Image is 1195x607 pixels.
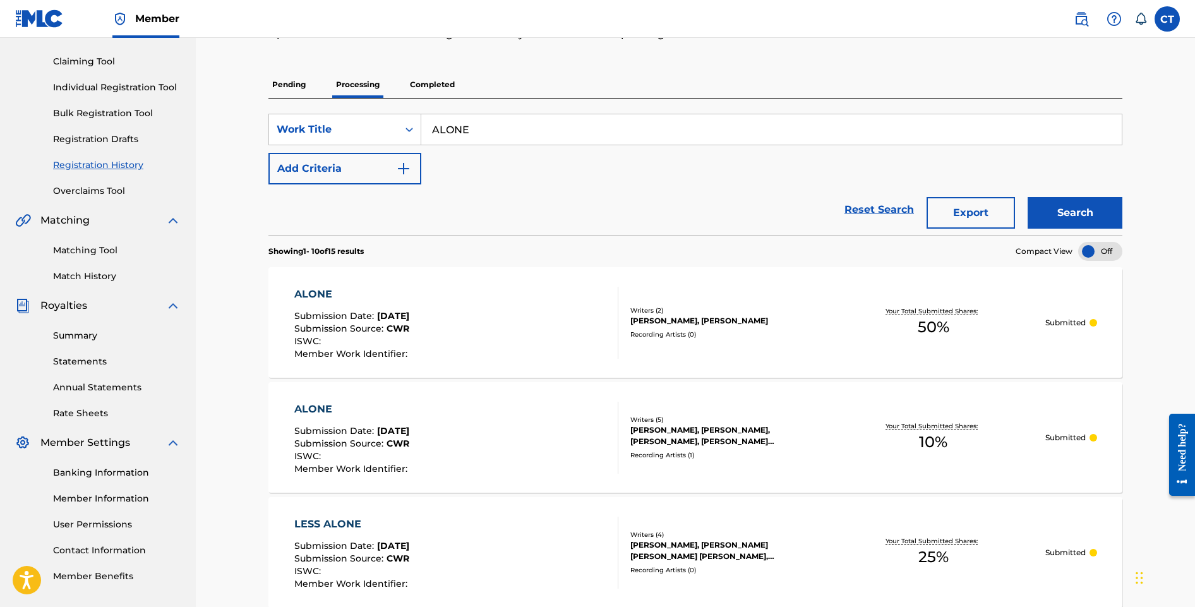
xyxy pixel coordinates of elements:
[1045,547,1086,558] p: Submitted
[377,425,409,436] span: [DATE]
[294,463,411,474] span: Member Work Identifier :
[53,244,181,257] a: Matching Tool
[838,196,920,224] a: Reset Search
[268,246,364,257] p: Showing 1 - 10 of 15 results
[268,382,1122,493] a: ALONESubmission Date:[DATE]Submission Source:CWRISWC:Member Work Identifier:Writers (5)[PERSON_NA...
[396,161,411,176] img: 9d2ae6d4665cec9f34b9.svg
[40,298,87,313] span: Royalties
[268,267,1122,378] a: ALONESubmission Date:[DATE]Submission Source:CWRISWC:Member Work Identifier:Writers (2)[PERSON_NA...
[53,355,181,368] a: Statements
[294,348,411,359] span: Member Work Identifier :
[53,55,181,68] a: Claiming Tool
[630,306,821,315] div: Writers ( 2 )
[1134,13,1147,25] div: Notifications
[387,323,409,334] span: CWR
[53,466,181,479] a: Banking Information
[1132,546,1195,607] iframe: Chat Widget
[1016,246,1072,257] span: Compact View
[53,518,181,531] a: User Permissions
[1045,317,1086,328] p: Submitted
[1045,432,1086,443] p: Submitted
[294,565,324,577] span: ISWC :
[630,530,821,539] div: Writers ( 4 )
[277,122,390,137] div: Work Title
[53,159,181,172] a: Registration History
[294,450,324,462] span: ISWC :
[15,213,31,228] img: Matching
[294,402,411,417] div: ALONE
[1028,197,1122,229] button: Search
[165,213,181,228] img: expand
[165,298,181,313] img: expand
[53,544,181,557] a: Contact Information
[53,570,181,583] a: Member Benefits
[268,71,309,98] p: Pending
[15,9,64,28] img: MLC Logo
[53,270,181,283] a: Match History
[294,578,411,589] span: Member Work Identifier :
[377,540,409,551] span: [DATE]
[53,407,181,420] a: Rate Sheets
[630,565,821,575] div: Recording Artists ( 0 )
[1069,6,1094,32] a: Public Search
[1107,11,1122,27] img: help
[294,553,387,564] span: Submission Source :
[387,553,409,564] span: CWR
[53,81,181,94] a: Individual Registration Tool
[135,11,179,26] span: Member
[1155,6,1180,32] div: User Menu
[40,435,130,450] span: Member Settings
[112,11,128,27] img: Top Rightsholder
[294,323,387,334] span: Submission Source :
[1136,559,1143,597] div: Drag
[53,381,181,394] a: Annual Statements
[1160,404,1195,505] iframe: Resource Center
[294,425,377,436] span: Submission Date :
[630,330,821,339] div: Recording Artists ( 0 )
[53,184,181,198] a: Overclaims Tool
[630,539,821,562] div: [PERSON_NAME], [PERSON_NAME] [PERSON_NAME] [PERSON_NAME], [PERSON_NAME]
[294,517,411,532] div: LESS ALONE
[294,335,324,347] span: ISWC :
[268,114,1122,235] form: Search Form
[886,421,981,431] p: Your Total Submitted Shares:
[918,316,949,339] span: 50 %
[268,153,421,184] button: Add Criteria
[1102,6,1127,32] div: Help
[919,431,947,454] span: 10 %
[294,540,377,551] span: Submission Date :
[294,310,377,322] span: Submission Date :
[165,435,181,450] img: expand
[332,71,383,98] p: Processing
[387,438,409,449] span: CWR
[53,329,181,342] a: Summary
[53,492,181,505] a: Member Information
[1074,11,1089,27] img: search
[927,197,1015,229] button: Export
[53,107,181,120] a: Bulk Registration Tool
[886,536,981,546] p: Your Total Submitted Shares:
[630,424,821,447] div: [PERSON_NAME], [PERSON_NAME], [PERSON_NAME], [PERSON_NAME] [PERSON_NAME]
[15,435,30,450] img: Member Settings
[294,438,387,449] span: Submission Source :
[53,133,181,146] a: Registration Drafts
[40,213,90,228] span: Matching
[630,315,821,327] div: [PERSON_NAME], [PERSON_NAME]
[15,298,30,313] img: Royalties
[406,71,459,98] p: Completed
[918,546,949,568] span: 25 %
[630,415,821,424] div: Writers ( 5 )
[377,310,409,322] span: [DATE]
[630,450,821,460] div: Recording Artists ( 1 )
[294,287,411,302] div: ALONE
[886,306,981,316] p: Your Total Submitted Shares:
